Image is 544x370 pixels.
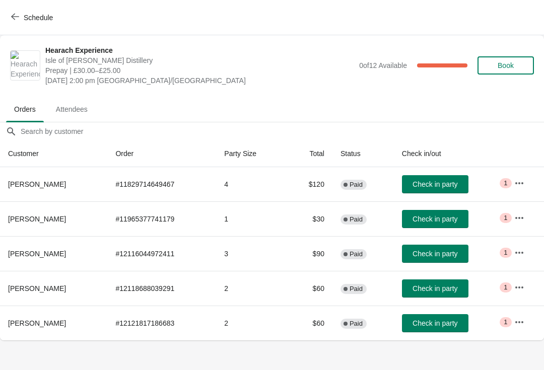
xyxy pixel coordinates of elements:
span: [PERSON_NAME] [8,180,66,188]
span: 1 [504,318,507,326]
button: Check in party [402,210,468,228]
th: Party Size [216,140,286,167]
button: Check in party [402,245,468,263]
input: Search by customer [20,122,544,140]
td: $60 [286,306,332,340]
span: Check in party [413,319,457,327]
span: 1 [504,283,507,291]
span: Isle of [PERSON_NAME] Distillery [45,55,354,65]
td: 3 [216,236,286,271]
span: Paid [350,320,363,328]
td: $30 [286,201,332,236]
span: Paid [350,285,363,293]
span: 1 [504,214,507,222]
th: Order [107,140,216,167]
td: # 12121817186683 [107,306,216,340]
span: Paid [350,181,363,189]
td: # 11965377741179 [107,201,216,236]
span: 1 [504,179,507,187]
span: 0 of 12 Available [359,61,407,69]
span: [PERSON_NAME] [8,215,66,223]
span: 1 [504,249,507,257]
td: $120 [286,167,332,201]
button: Check in party [402,314,468,332]
td: 2 [216,271,286,306]
span: Check in party [413,215,457,223]
td: # 11829714649467 [107,167,216,201]
span: Schedule [24,14,53,22]
td: # 12118688039291 [107,271,216,306]
td: 1 [216,201,286,236]
td: 4 [216,167,286,201]
button: Book [478,56,534,75]
span: Book [498,61,514,69]
span: Prepay | £30.00–£25.00 [45,65,354,76]
span: [PERSON_NAME] [8,284,66,292]
span: Paid [350,250,363,258]
span: Check in party [413,180,457,188]
td: # 12116044972411 [107,236,216,271]
button: Check in party [402,279,468,298]
span: Orders [6,100,44,118]
span: Hearach Experience [45,45,354,55]
th: Total [286,140,332,167]
span: Check in party [413,250,457,258]
span: Attendees [48,100,96,118]
td: $60 [286,271,332,306]
th: Check in/out [394,140,506,167]
td: 2 [216,306,286,340]
button: Schedule [5,9,61,27]
span: [PERSON_NAME] [8,250,66,258]
span: [DATE] 2:00 pm [GEOGRAPHIC_DATA]/[GEOGRAPHIC_DATA] [45,76,354,86]
span: Check in party [413,284,457,292]
span: [PERSON_NAME] [8,319,66,327]
span: Paid [350,215,363,224]
td: $90 [286,236,332,271]
th: Status [332,140,394,167]
button: Check in party [402,175,468,193]
img: Hearach Experience [11,51,40,80]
